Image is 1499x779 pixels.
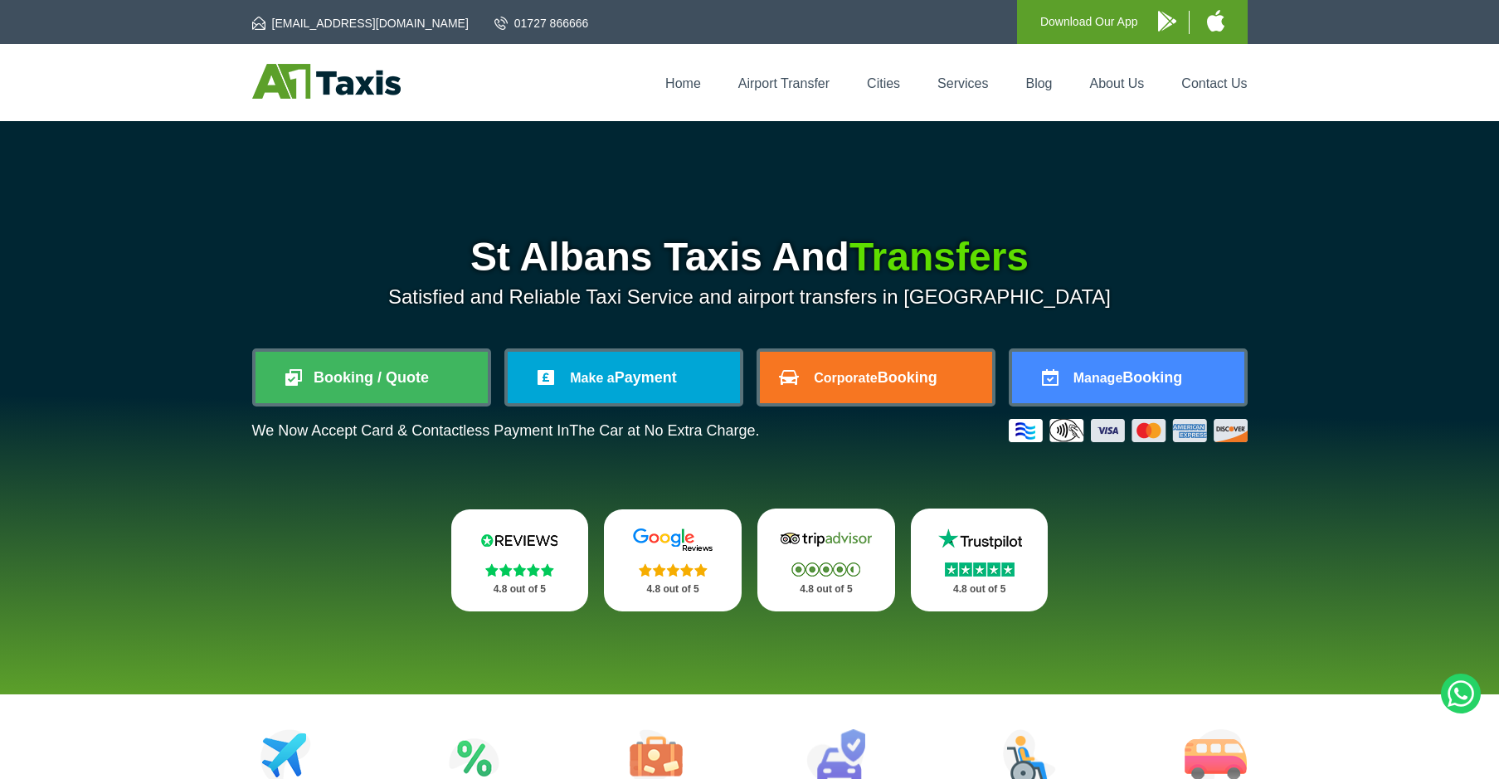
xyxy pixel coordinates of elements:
img: A1 Taxis Android App [1158,11,1176,32]
img: Stars [485,563,554,577]
a: Reviews.io Stars 4.8 out of 5 [451,509,589,611]
span: Corporate [814,371,877,385]
a: Tripadvisor Stars 4.8 out of 5 [757,509,895,611]
img: A1 Taxis St Albans LTD [252,64,401,99]
img: Trustpilot [930,527,1029,552]
span: Make a [570,371,614,385]
p: 4.8 out of 5 [776,579,877,600]
a: [EMAIL_ADDRESS][DOMAIN_NAME] [252,15,469,32]
a: About Us [1090,76,1145,90]
p: We Now Accept Card & Contactless Payment In [252,422,760,440]
a: Blog [1025,76,1052,90]
a: Trustpilot Stars 4.8 out of 5 [911,509,1049,611]
p: 4.8 out of 5 [470,579,571,600]
img: Reviews.io [470,528,569,553]
img: Stars [945,562,1015,577]
p: Download Our App [1040,12,1138,32]
h1: St Albans Taxis And [252,237,1248,277]
img: Stars [639,563,708,577]
a: CorporateBooking [760,352,992,403]
p: Satisfied and Reliable Taxi Service and airport transfers in [GEOGRAPHIC_DATA] [252,285,1248,309]
a: Booking / Quote [256,352,488,403]
img: Google [623,528,723,553]
a: Home [665,76,701,90]
img: Tripadvisor [776,527,876,552]
span: Transfers [849,235,1029,279]
p: 4.8 out of 5 [929,579,1030,600]
a: Google Stars 4.8 out of 5 [604,509,742,611]
a: Contact Us [1181,76,1247,90]
span: Manage [1073,371,1123,385]
a: ManageBooking [1012,352,1244,403]
a: Make aPayment [508,352,740,403]
img: A1 Taxis iPhone App [1207,10,1224,32]
a: Airport Transfer [738,76,830,90]
span: The Car at No Extra Charge. [569,422,759,439]
a: 01727 866666 [494,15,589,32]
p: 4.8 out of 5 [622,579,723,600]
img: Credit And Debit Cards [1009,419,1248,442]
img: Stars [791,562,860,577]
a: Cities [867,76,900,90]
a: Services [937,76,988,90]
